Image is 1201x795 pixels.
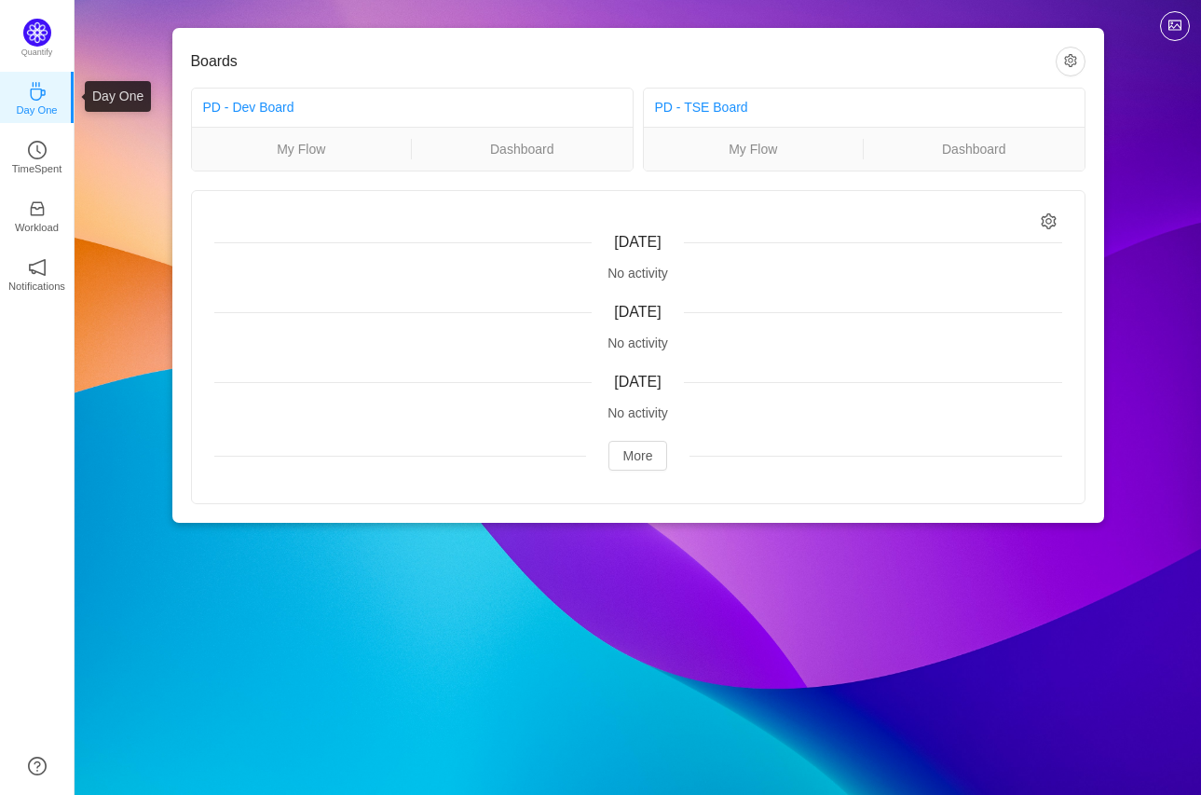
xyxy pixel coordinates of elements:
[15,219,59,236] p: Workload
[614,234,661,250] span: [DATE]
[23,19,51,47] img: Quantify
[655,100,748,115] a: PD - TSE Board
[1160,11,1190,41] button: icon: picture
[28,146,47,165] a: icon: clock-circleTimeSpent
[412,139,633,159] a: Dashboard
[203,100,294,115] a: PD - Dev Board
[614,374,661,390] span: [DATE]
[192,139,412,159] a: My Flow
[28,264,47,282] a: icon: notificationNotifications
[16,102,57,118] p: Day One
[214,264,1062,283] div: No activity
[21,47,53,60] p: Quantify
[644,139,864,159] a: My Flow
[864,139,1085,159] a: Dashboard
[191,52,1056,71] h3: Boards
[12,160,62,177] p: TimeSpent
[28,757,47,775] a: icon: question-circle
[1041,213,1057,229] i: icon: setting
[28,205,47,224] a: icon: inboxWorkload
[28,258,47,277] i: icon: notification
[8,278,65,295] p: Notifications
[214,404,1062,423] div: No activity
[1056,47,1085,76] button: icon: setting
[28,199,47,218] i: icon: inbox
[28,88,47,106] a: icon: coffeeDay One
[28,141,47,159] i: icon: clock-circle
[214,334,1062,353] div: No activity
[608,441,668,471] button: More
[28,82,47,101] i: icon: coffee
[614,304,661,320] span: [DATE]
